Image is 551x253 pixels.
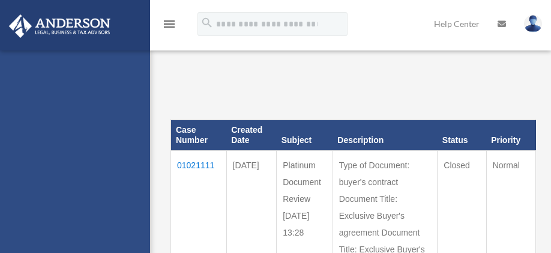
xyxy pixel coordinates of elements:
th: Priority [486,120,535,151]
i: menu [162,17,176,31]
a: menu [162,21,176,31]
th: Case Number [171,120,227,151]
th: Status [438,120,486,151]
img: User Pic [524,15,542,32]
th: Description [333,120,438,151]
i: search [200,16,214,29]
img: Anderson Advisors Platinum Portal [5,14,114,38]
th: Subject [277,120,333,151]
th: Created Date [226,120,277,151]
